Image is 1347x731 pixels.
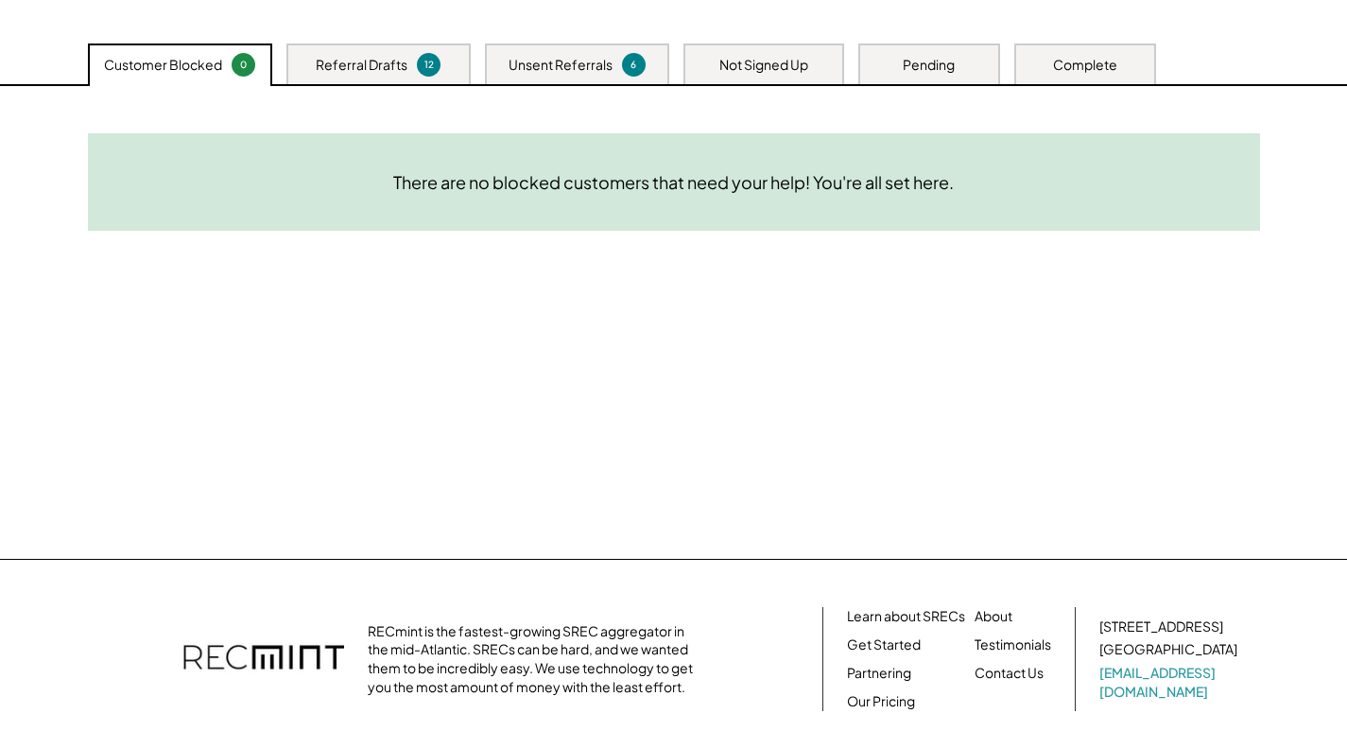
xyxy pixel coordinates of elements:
[316,56,407,75] div: Referral Drafts
[420,58,438,72] div: 12
[847,607,965,626] a: Learn about SRECs
[1099,618,1223,636] div: [STREET_ADDRESS]
[104,56,222,75] div: Customer Blocked
[719,56,808,75] div: Not Signed Up
[1053,56,1117,75] div: Complete
[1099,640,1237,659] div: [GEOGRAPHIC_DATA]
[625,58,643,72] div: 6
[393,171,954,193] div: There are no blocked customers that need your help! You're all set here.
[1099,664,1241,701] a: [EMAIL_ADDRESS][DOMAIN_NAME]
[509,56,613,75] div: Unsent Referrals
[847,635,921,654] a: Get Started
[183,626,344,692] img: recmint-logotype%403x.png
[975,664,1044,683] a: Contact Us
[368,622,703,696] div: RECmint is the fastest-growing SREC aggregator in the mid-Atlantic. SRECs can be hard, and we wan...
[903,56,955,75] div: Pending
[975,607,1012,626] a: About
[234,58,252,72] div: 0
[975,635,1051,654] a: Testimonials
[847,692,915,711] a: Our Pricing
[847,664,911,683] a: Partnering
